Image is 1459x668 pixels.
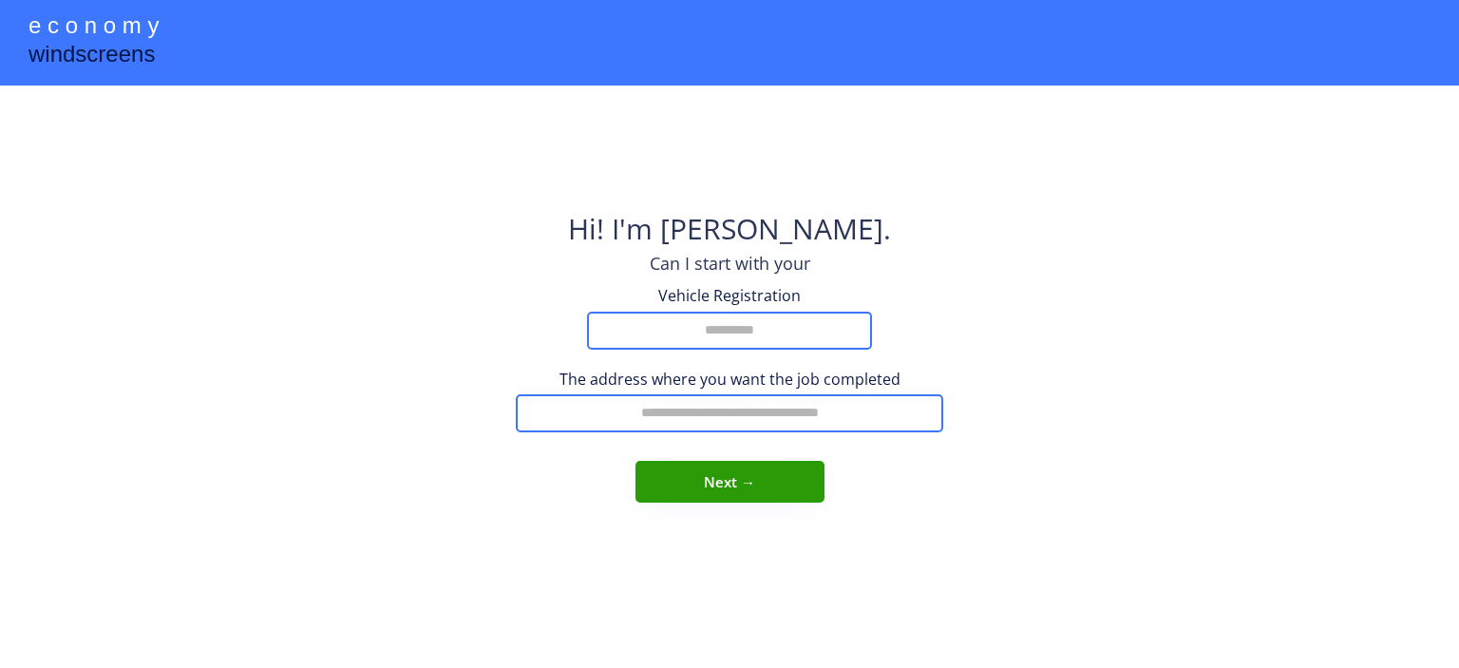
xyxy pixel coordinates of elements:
[635,461,824,503] button: Next →
[682,105,777,200] img: yH5BAEAAAAALAAAAAABAAEAAAIBRAA7
[28,10,159,46] div: e c o n o m y
[635,285,824,306] div: Vehicle Registration
[568,209,891,252] div: Hi! I'm [PERSON_NAME].
[28,38,155,75] div: windscreens
[516,369,943,390] div: The address where you want the job completed
[650,252,810,276] div: Can I start with your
